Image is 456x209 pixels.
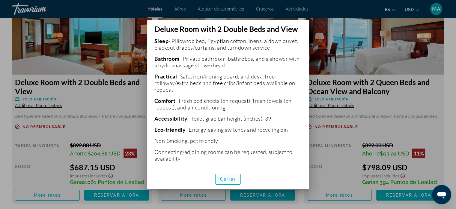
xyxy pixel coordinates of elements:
b: Sleep [154,38,169,44]
h2: Deluxe Room with 2 Double Beds and View [147,20,309,33]
p: - Fresh bed sheets (on request), fresh towels (on request), and air conditioning [154,97,302,111]
p: - Safe, iron/ironing board, and desk; free rollaway/extra beds and free cribs/infant beds availab... [154,73,302,93]
p: - Energy-saving switches and recycling bin [154,126,302,133]
p: Non-Smoking, pet friendly [154,137,302,144]
b: Comfort [154,97,176,104]
p: - Pillowtop bed, Egyptian cotton linens, a down duvet, blackout drapes/curtains, and turndown ser... [154,38,302,51]
b: Accessibility [154,115,188,122]
span: Cerrar [220,177,236,182]
p: - Toilet grab bar height (inches): 39 [154,115,302,122]
b: Bathroom [154,55,180,62]
iframe: Botón para iniciar la ventana de mensajería [432,185,451,204]
p: - Private bathroom, bathrobes, and a shower with a hydromassage showerhead [154,55,302,69]
button: Cerrar [215,174,241,185]
b: Eco-friendly [154,126,186,133]
p: Connecting/adjoining rooms can be requested, subject to availability [154,149,302,162]
b: Practical [154,73,177,80]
